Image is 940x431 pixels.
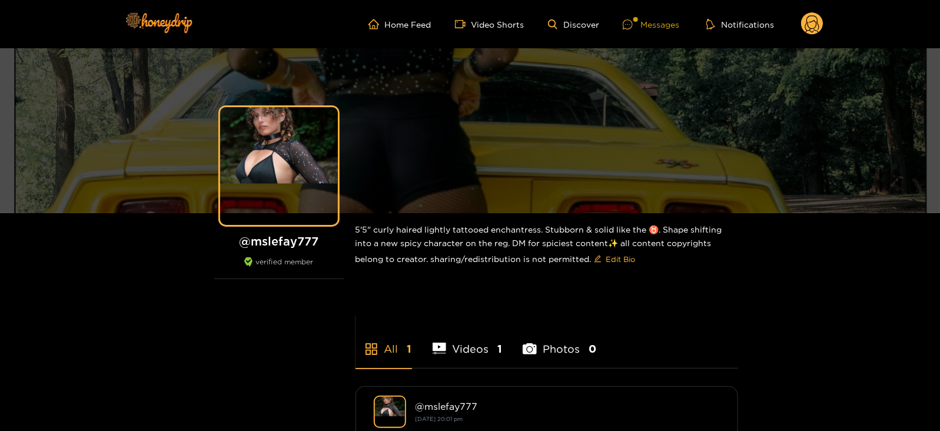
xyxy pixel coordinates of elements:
span: 1 [407,342,412,356]
span: home [368,19,385,29]
a: Video Shorts [455,19,524,29]
img: mslefay777 [374,396,406,428]
button: editEdit Bio [592,250,638,268]
h1: @ mslefay777 [214,234,344,248]
div: 5'5" curly haired lightly tattooed enchantress. Stubborn & solid like the ♉️. Shape shifting into... [356,213,738,278]
a: Discover [548,19,599,29]
small: [DATE] 20:01 pm [416,416,463,422]
span: 0 [589,342,596,356]
span: 1 [497,342,502,356]
div: @ mslefay777 [416,401,720,412]
span: Edit Bio [606,253,636,265]
div: Messages [623,18,679,31]
li: Videos [433,315,503,368]
button: Notifications [703,18,778,30]
span: appstore [364,342,378,356]
a: Home Feed [368,19,431,29]
div: verified member [214,257,344,279]
li: All [356,315,412,368]
li: Photos [523,315,596,368]
span: edit [594,255,602,264]
span: video-camera [455,19,471,29]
